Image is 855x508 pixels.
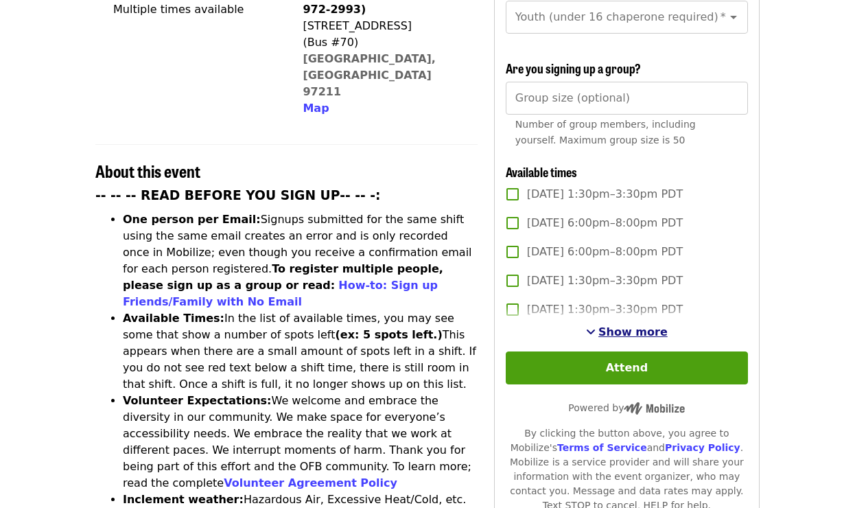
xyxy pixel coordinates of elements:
[95,159,200,183] span: About this event
[506,82,748,115] input: [object Object]
[303,52,436,98] a: [GEOGRAPHIC_DATA], [GEOGRAPHIC_DATA] 97211
[123,393,478,492] li: We welcome and embrace the diversity in our community. We make space for everyone’s accessibility...
[123,394,272,407] strong: Volunteer Expectations:
[335,328,442,341] strong: (ex: 5 spots left.)
[527,244,683,260] span: [DATE] 6:00pm–8:00pm PDT
[557,442,647,453] a: Terms of Service
[123,312,224,325] strong: Available Times:
[303,34,466,51] div: (Bus #70)
[95,188,381,203] strong: -- -- -- READ BEFORE YOU SIGN UP-- -- -:
[506,351,748,384] button: Attend
[506,163,577,181] span: Available times
[665,442,740,453] a: Privacy Policy
[527,301,683,318] span: [DATE] 1:30pm–3:30pm PDT
[515,119,696,146] span: Number of group members, including yourself. Maximum group size is 50
[123,262,443,292] strong: To register multiple people, please sign up as a group or read:
[303,102,329,115] span: Map
[123,279,438,308] a: How-to: Sign up Friends/Family with No Email
[568,402,685,413] span: Powered by
[527,273,683,289] span: [DATE] 1:30pm–3:30pm PDT
[303,18,466,34] div: [STREET_ADDRESS]
[598,325,668,338] span: Show more
[123,493,244,506] strong: Inclement weather:
[527,215,683,231] span: [DATE] 6:00pm–8:00pm PDT
[123,213,261,226] strong: One person per Email:
[113,1,244,18] div: Multiple times available
[224,476,397,489] a: Volunteer Agreement Policy
[586,324,668,340] button: See more timeslots
[303,100,329,117] button: Map
[506,59,641,77] span: Are you signing up a group?
[724,8,743,27] button: Open
[123,310,478,393] li: In the list of available times, you may see some that show a number of spots left This appears wh...
[527,186,683,203] span: [DATE] 1:30pm–3:30pm PDT
[624,402,685,415] img: Powered by Mobilize
[123,211,478,310] li: Signups submitted for the same shift using the same email creates an error and is only recorded o...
